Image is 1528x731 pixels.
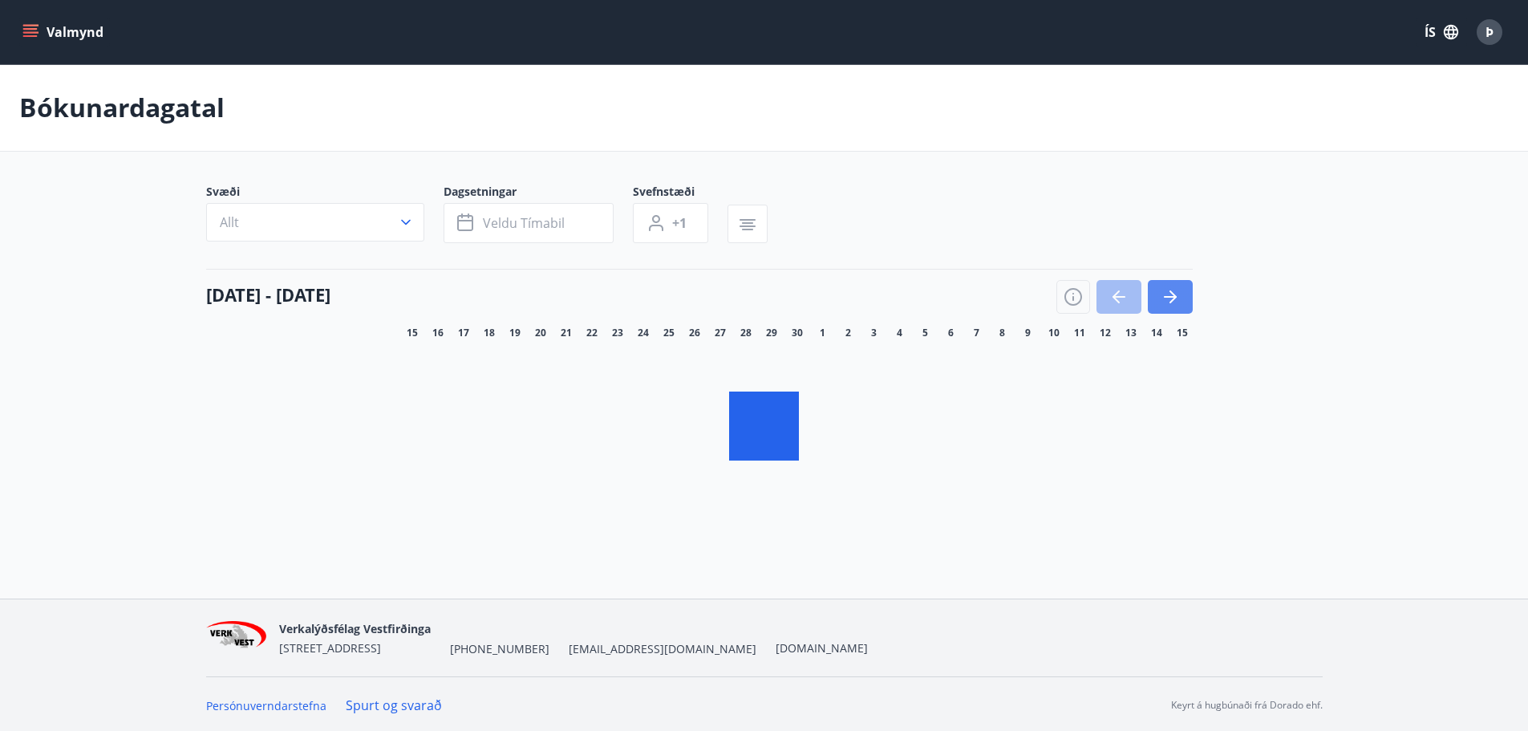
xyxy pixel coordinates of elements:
[1048,327,1060,339] span: 10
[740,327,752,339] span: 28
[689,327,700,339] span: 26
[509,327,521,339] span: 19
[561,327,572,339] span: 21
[1125,327,1137,339] span: 13
[206,698,326,713] a: Persónuverndarstefna
[633,203,708,243] button: +1
[569,641,756,657] span: [EMAIL_ADDRESS][DOMAIN_NAME]
[820,327,825,339] span: 1
[1177,327,1188,339] span: 15
[206,621,267,656] img: jihgzMk4dcgjRAW2aMgpbAqQEG7LZi0j9dOLAUvz.png
[715,327,726,339] span: 27
[206,203,424,242] button: Allt
[922,327,928,339] span: 5
[1151,327,1162,339] span: 14
[1025,327,1031,339] span: 9
[407,327,418,339] span: 15
[279,640,381,656] span: [STREET_ADDRESS]
[1100,327,1111,339] span: 12
[974,327,979,339] span: 7
[1074,327,1085,339] span: 11
[1485,23,1494,41] span: Þ
[766,327,777,339] span: 29
[19,18,110,47] button: menu
[450,641,549,657] span: [PHONE_NUMBER]
[19,90,225,125] p: Bókunardagatal
[586,327,598,339] span: 22
[206,184,444,203] span: Svæði
[346,696,442,714] a: Spurt og svarað
[279,621,431,636] span: Verkalýðsfélag Vestfirðinga
[663,327,675,339] span: 25
[535,327,546,339] span: 20
[206,282,330,307] h4: [DATE] - [DATE]
[220,213,239,231] span: Allt
[1171,698,1323,713] p: Keyrt á hugbúnaði frá Dorado ehf.
[897,327,902,339] span: 4
[638,327,649,339] span: 24
[612,327,623,339] span: 23
[444,203,614,243] button: Veldu tímabil
[792,327,803,339] span: 30
[1416,18,1467,47] button: ÍS
[672,214,687,232] span: +1
[444,184,633,203] span: Dagsetningar
[484,327,495,339] span: 18
[633,184,728,203] span: Svefnstæði
[458,327,469,339] span: 17
[845,327,851,339] span: 2
[1470,13,1509,51] button: Þ
[432,327,444,339] span: 16
[948,327,954,339] span: 6
[483,214,565,232] span: Veldu tímabil
[776,640,868,656] a: [DOMAIN_NAME]
[999,327,1005,339] span: 8
[871,327,877,339] span: 3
